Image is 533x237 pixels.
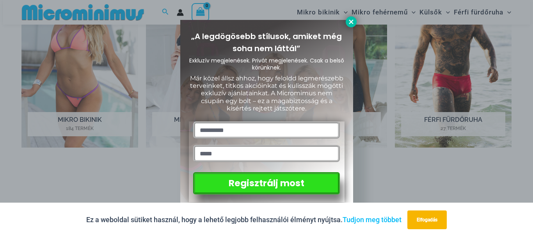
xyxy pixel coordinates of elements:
[229,177,304,189] font: Regisztrálj most
[86,216,343,224] font: Ez a weboldal sütiket használ, hogy a lehető legjobb felhasználói élményt nyújtsa.
[346,16,357,27] button: Közeli
[190,75,343,112] font: Már közel állsz ahhoz, hogy feloldd legmerészebb terveinket, titkos akcióinkat és kulisszák mögöt...
[417,217,437,223] font: Elfogadás
[407,210,447,229] button: Elfogadás
[343,216,402,224] a: Tudjon meg többet
[191,31,342,54] font: „A legdögösebb stílusok, amiket még soha nem láttál”
[189,57,344,71] font: Exkluzív megjelenések. Privát megjelenések. Csak a belső körünknek.
[193,172,339,194] button: Regisztrálj most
